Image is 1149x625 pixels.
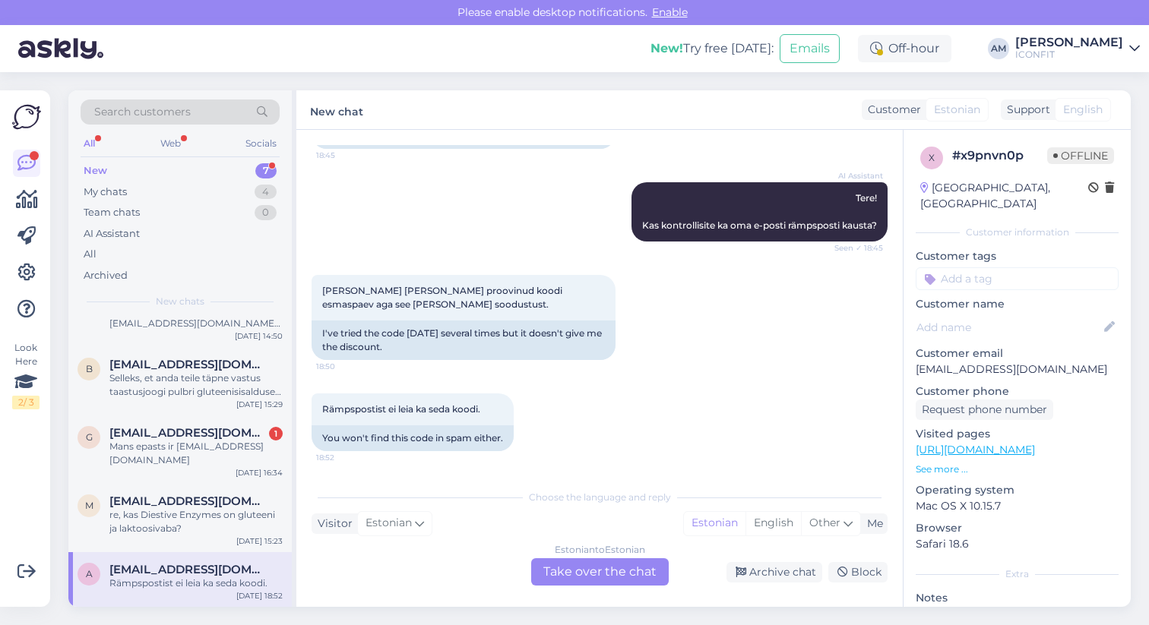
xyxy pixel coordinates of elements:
[684,512,745,535] div: Estonian
[255,163,277,178] div: 7
[109,563,267,576] span: andri.jyrisson@gmail.com
[235,330,283,342] div: [DATE] 14:50
[84,268,128,283] div: Archived
[858,35,951,62] div: Off-hour
[916,346,1119,361] p: Customer email
[84,247,97,262] div: All
[85,500,93,511] span: m
[12,341,40,409] div: Look Here
[1047,147,1114,164] span: Offline
[828,562,888,582] div: Block
[916,443,1035,456] a: [URL][DOMAIN_NAME]
[916,426,1119,442] p: Visited pages
[236,399,283,410] div: [DATE] 15:29
[255,185,277,200] div: 4
[316,150,373,161] span: 18:45
[1015,36,1123,49] div: [PERSON_NAME]
[109,494,267,508] span: merikeraudmae@gmail.com
[312,425,514,451] div: You won't find this code in spam either.
[86,568,93,579] span: a
[84,163,107,178] div: New
[916,296,1119,312] p: Customer name
[236,590,283,601] div: [DATE] 18:52
[109,576,283,590] div: Rämpspostist ei leia ka seda koodi.
[109,440,283,467] div: Mans epasts ir [EMAIL_ADDRESS][DOMAIN_NAME]
[916,567,1119,581] div: Extra
[916,482,1119,498] p: Operating system
[236,535,283,547] div: [DATE] 15:23
[94,104,191,120] span: Search customers
[312,320,616,360] div: I've tried the code [DATE] several times but it doesn't give me the discount.
[647,5,692,19] span: Enable
[255,205,277,220] div: 0
[109,358,267,371] span: birgit.paal@gmail.com
[1015,49,1123,61] div: ICONFIT
[916,226,1119,239] div: Customer information
[1063,102,1103,118] span: English
[1015,36,1140,61] a: [PERSON_NAME]ICONFIT
[916,590,1119,606] p: Notes
[916,520,1119,536] p: Browser
[12,103,41,131] img: Askly Logo
[310,99,363,120] label: New chat
[934,102,980,118] span: Estonian
[12,396,40,409] div: 2 / 3
[84,226,140,241] div: AI Assistant
[1001,102,1050,118] div: Support
[952,147,1047,165] div: # x9pnvn0p
[312,516,353,532] div: Visitor
[916,248,1119,264] p: Customer tags
[809,516,840,529] span: Other
[236,467,283,478] div: [DATE] 16:34
[81,134,98,153] div: All
[916,361,1119,377] p: [EMAIL_ADDRESS][DOMAIN_NAME]
[109,508,283,535] div: re, kas Diestive Enzymes on gluteeni ja laktoosivaba?
[726,562,822,582] div: Archive chat
[826,242,883,254] span: Seen ✓ 18:45
[650,41,683,55] b: New!
[84,205,140,220] div: Team chats
[780,34,840,63] button: Emails
[242,134,280,153] div: Socials
[316,452,373,463] span: 18:52
[86,363,93,374] span: b
[109,371,283,399] div: Selleks, et anda teile täpne vastus taastusjoogi pulbri gluteenisisalduse kohta, pean ma seda kol...
[916,536,1119,552] p: Safari 18.6
[862,102,921,118] div: Customer
[157,134,184,153] div: Web
[531,558,669,586] div: Take over the chat
[84,185,127,200] div: My chats
[929,152,935,163] span: x
[916,267,1119,290] input: Add a tag
[916,462,1119,476] p: See more ...
[826,170,883,182] span: AI Assistant
[650,39,774,58] div: Try free [DATE]:
[322,403,480,415] span: Rämpspostist ei leia ka seda koodi.
[109,426,267,440] span: georgyzaharof@gmail.com
[555,543,645,557] div: Estonian to Estonian
[988,38,1009,59] div: AM
[916,384,1119,399] p: Customer phone
[916,399,1053,420] div: Request phone number
[312,491,888,504] div: Choose the language and reply
[156,295,204,308] span: New chats
[366,515,412,532] span: Estonian
[920,180,1088,212] div: [GEOGRAPHIC_DATA], [GEOGRAPHIC_DATA]
[86,431,93,443] span: g
[322,285,565,310] span: [PERSON_NAME] [PERSON_NAME] proovinud koodi esmaspaev aga see [PERSON_NAME] soodustust.
[269,427,283,440] div: 1
[916,498,1119,514] p: Mac OS X 10.15.7
[745,512,801,535] div: English
[916,319,1101,336] input: Add name
[861,516,883,532] div: Me
[316,361,373,372] span: 18:50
